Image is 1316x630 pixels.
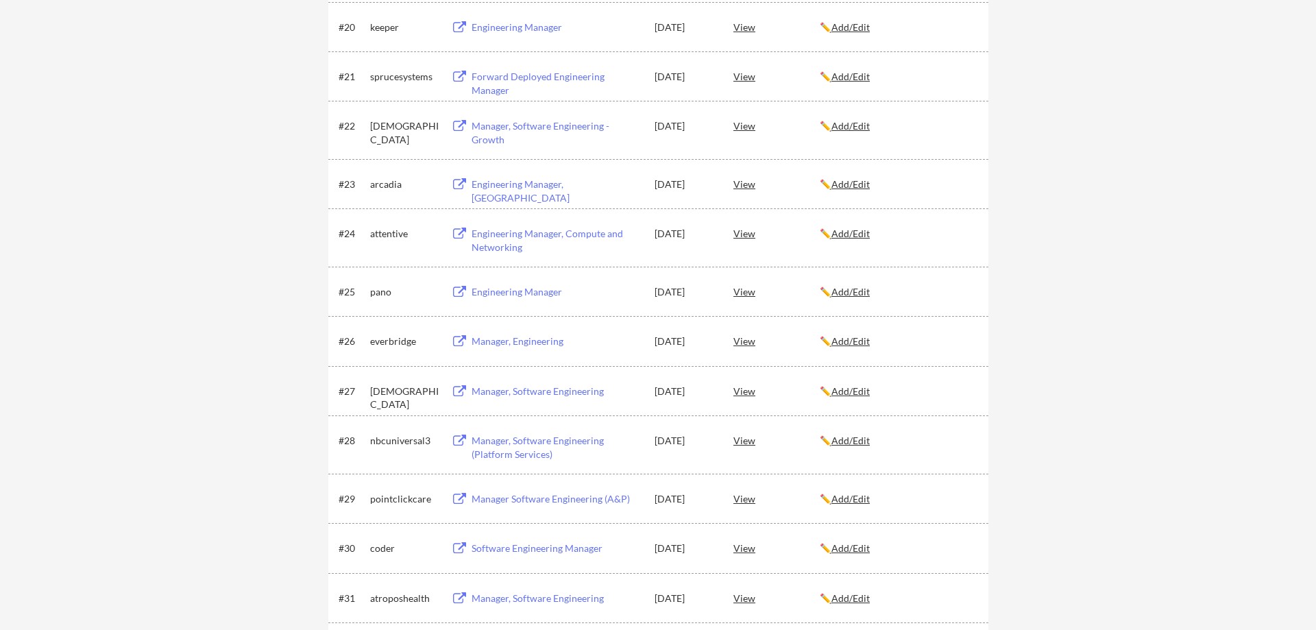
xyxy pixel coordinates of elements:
[472,592,642,605] div: Manager, Software Engineering
[472,542,642,555] div: Software Engineering Manager
[472,285,642,299] div: Engineering Manager
[733,328,820,353] div: View
[339,592,365,605] div: #31
[472,385,642,398] div: Manager, Software Engineering
[820,335,976,348] div: ✏️
[370,592,439,605] div: atroposhealth
[339,385,365,398] div: #27
[655,434,715,448] div: [DATE]
[370,70,439,84] div: sprucesystems
[831,71,870,82] u: Add/Edit
[472,21,642,34] div: Engineering Manager
[655,21,715,34] div: [DATE]
[820,492,976,506] div: ✏️
[339,434,365,448] div: #28
[339,21,365,34] div: #20
[370,434,439,448] div: nbcuniversal3
[820,178,976,191] div: ✏️
[831,493,870,505] u: Add/Edit
[339,227,365,241] div: #24
[820,542,976,555] div: ✏️
[339,542,365,555] div: #30
[655,285,715,299] div: [DATE]
[655,335,715,348] div: [DATE]
[820,285,976,299] div: ✏️
[820,119,976,133] div: ✏️
[472,335,642,348] div: Manager, Engineering
[733,113,820,138] div: View
[733,585,820,610] div: View
[370,285,439,299] div: pano
[472,70,642,97] div: Forward Deployed Engineering Manager
[831,542,870,554] u: Add/Edit
[370,542,439,555] div: coder
[370,492,439,506] div: pointclickcare
[370,119,439,146] div: [DEMOGRAPHIC_DATA]
[831,592,870,604] u: Add/Edit
[655,492,715,506] div: [DATE]
[472,434,642,461] div: Manager, Software Engineering (Platform Services)
[472,178,642,204] div: Engineering Manager, [GEOGRAPHIC_DATA]
[339,335,365,348] div: #26
[339,285,365,299] div: #25
[655,178,715,191] div: [DATE]
[655,385,715,398] div: [DATE]
[733,428,820,452] div: View
[831,178,870,190] u: Add/Edit
[370,21,439,34] div: keeper
[339,492,365,506] div: #29
[733,64,820,88] div: View
[820,21,976,34] div: ✏️
[339,178,365,191] div: #23
[370,227,439,241] div: attentive
[655,119,715,133] div: [DATE]
[339,119,365,133] div: #22
[370,385,439,411] div: [DEMOGRAPHIC_DATA]
[820,70,976,84] div: ✏️
[655,592,715,605] div: [DATE]
[820,227,976,241] div: ✏️
[733,279,820,304] div: View
[733,378,820,403] div: View
[831,21,870,33] u: Add/Edit
[831,435,870,446] u: Add/Edit
[339,70,365,84] div: #21
[831,120,870,132] u: Add/Edit
[820,592,976,605] div: ✏️
[655,542,715,555] div: [DATE]
[370,178,439,191] div: arcadia
[733,535,820,560] div: View
[820,434,976,448] div: ✏️
[831,286,870,298] u: Add/Edit
[655,227,715,241] div: [DATE]
[831,228,870,239] u: Add/Edit
[733,221,820,245] div: View
[655,70,715,84] div: [DATE]
[370,335,439,348] div: everbridge
[472,492,642,506] div: Manager Software Engineering (A&P)
[831,385,870,397] u: Add/Edit
[733,486,820,511] div: View
[733,171,820,196] div: View
[472,119,642,146] div: Manager, Software Engineering - Growth
[831,335,870,347] u: Add/Edit
[472,227,642,254] div: Engineering Manager, Compute and Networking
[733,14,820,39] div: View
[820,385,976,398] div: ✏️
